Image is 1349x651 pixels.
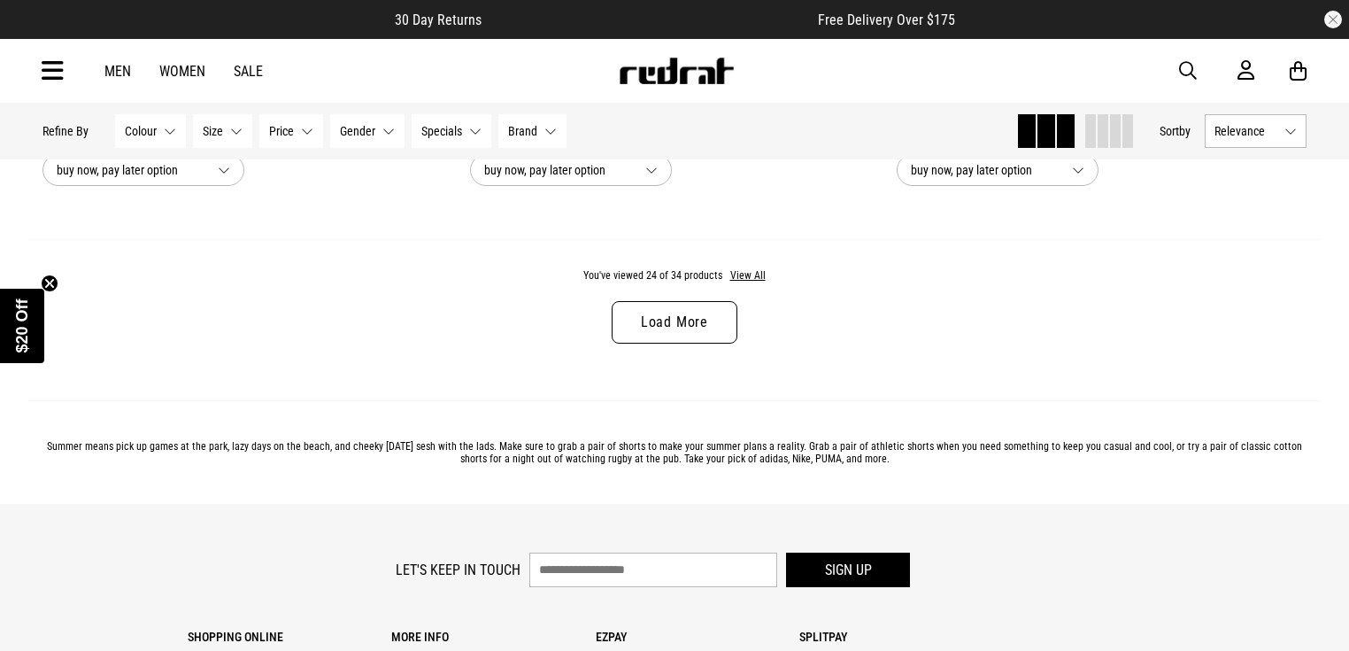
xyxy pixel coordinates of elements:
[395,12,482,28] span: 30 Day Returns
[330,114,405,148] button: Gender
[104,63,131,80] a: Men
[484,159,631,181] span: buy now, pay later option
[42,124,89,138] p: Refine By
[1179,124,1191,138] span: by
[340,124,375,138] span: Gender
[41,275,58,292] button: Close teaser
[203,124,223,138] span: Size
[618,58,735,84] img: Redrat logo
[1205,114,1307,148] button: Relevance
[159,63,205,80] a: Women
[193,114,252,148] button: Size
[42,154,244,186] button: buy now, pay later option
[508,124,537,138] span: Brand
[391,630,595,644] p: More Info
[188,630,391,644] p: Shopping Online
[799,630,1003,644] p: Splitpay
[1160,120,1191,142] button: Sortby
[596,630,799,644] p: Ezpay
[57,159,204,181] span: buy now, pay later option
[42,440,1307,465] p: Summer means pick up games at the park, lazy days on the beach, and cheeky [DATE] sesh with the l...
[13,298,31,353] span: $20 Off
[125,124,157,138] span: Colour
[269,124,294,138] span: Price
[612,301,737,344] a: Load More
[259,114,323,148] button: Price
[115,114,186,148] button: Colour
[470,154,672,186] button: buy now, pay later option
[1214,124,1277,138] span: Relevance
[818,12,955,28] span: Free Delivery Over $175
[412,114,491,148] button: Specials
[396,562,520,578] label: Let's keep in touch
[583,269,722,282] span: You've viewed 24 of 34 products
[786,553,910,587] button: Sign up
[421,124,462,138] span: Specials
[517,11,782,28] iframe: Customer reviews powered by Trustpilot
[897,154,1098,186] button: buy now, pay later option
[498,114,567,148] button: Brand
[729,268,767,284] button: View All
[911,159,1058,181] span: buy now, pay later option
[234,63,263,80] a: Sale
